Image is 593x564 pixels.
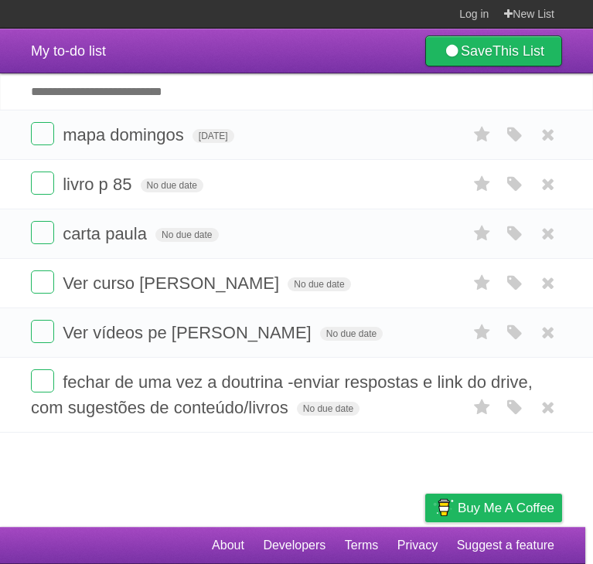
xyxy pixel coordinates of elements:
[457,531,554,560] a: Suggest a feature
[458,494,554,522] span: Buy me a coffee
[63,323,315,342] span: Ver vídeos pe [PERSON_NAME]
[31,122,54,145] label: Done
[155,228,218,242] span: No due date
[212,531,244,560] a: About
[492,43,544,59] b: This List
[468,122,497,148] label: Star task
[468,221,497,246] label: Star task
[433,494,454,521] img: Buy me a coffee
[288,277,350,291] span: No due date
[31,320,54,343] label: Done
[468,320,497,345] label: Star task
[63,125,188,144] span: mapa domingos
[31,172,54,195] label: Done
[468,172,497,197] label: Star task
[468,395,497,420] label: Star task
[320,327,383,341] span: No due date
[468,270,497,296] label: Star task
[63,274,283,293] span: Ver curso [PERSON_NAME]
[31,270,54,294] label: Done
[31,221,54,244] label: Done
[63,224,151,243] span: carta paula
[397,531,438,560] a: Privacy
[425,494,562,522] a: Buy me a coffee
[63,175,135,194] span: livro p 85
[297,402,360,416] span: No due date
[345,531,379,560] a: Terms
[31,369,54,392] label: Done
[425,36,562,66] a: SaveThis List
[141,178,203,192] span: No due date
[31,43,106,59] span: My to-do list
[193,129,234,143] span: [DATE]
[263,531,325,560] a: Developers
[31,372,533,417] span: fechar de uma vez a doutrina -enviar respostas e link do drive, com sugestões de conteúdo/livros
